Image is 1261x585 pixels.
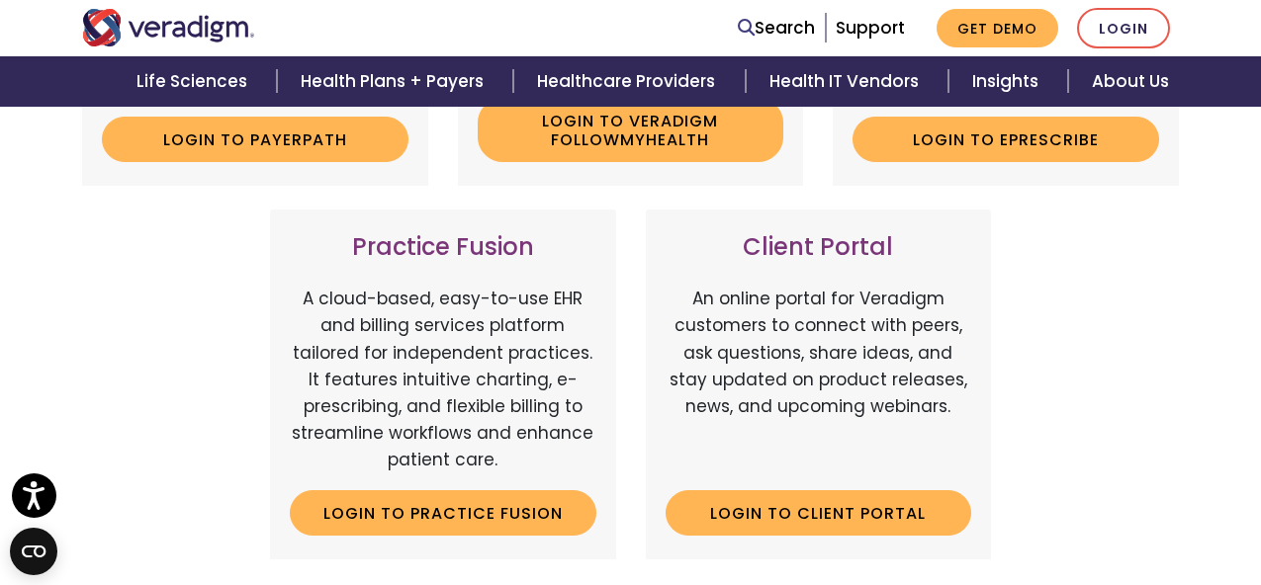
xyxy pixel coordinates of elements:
[948,56,1068,107] a: Insights
[738,15,815,42] a: Search
[666,233,972,262] h3: Client Portal
[10,528,57,575] button: Open CMP widget
[290,490,596,536] a: Login to Practice Fusion
[1077,8,1170,48] a: Login
[666,286,972,473] p: An online portal for Veradigm customers to connect with peers, ask questions, share ideas, and st...
[290,233,596,262] h3: Practice Fusion
[513,56,745,107] a: Healthcare Providers
[746,56,948,107] a: Health IT Vendors
[102,117,408,162] a: Login to Payerpath
[82,9,255,46] img: Veradigm logo
[277,56,513,107] a: Health Plans + Payers
[1068,56,1193,107] a: About Us
[290,286,596,473] p: A cloud-based, easy-to-use EHR and billing services platform tailored for independent practices. ...
[113,56,277,107] a: Life Sciences
[881,443,1237,561] iframe: Drift Chat Widget
[836,16,905,40] a: Support
[937,9,1058,47] a: Get Demo
[666,490,972,536] a: Login to Client Portal
[853,117,1159,162] a: Login to ePrescribe
[478,98,784,162] a: Login to Veradigm FollowMyHealth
